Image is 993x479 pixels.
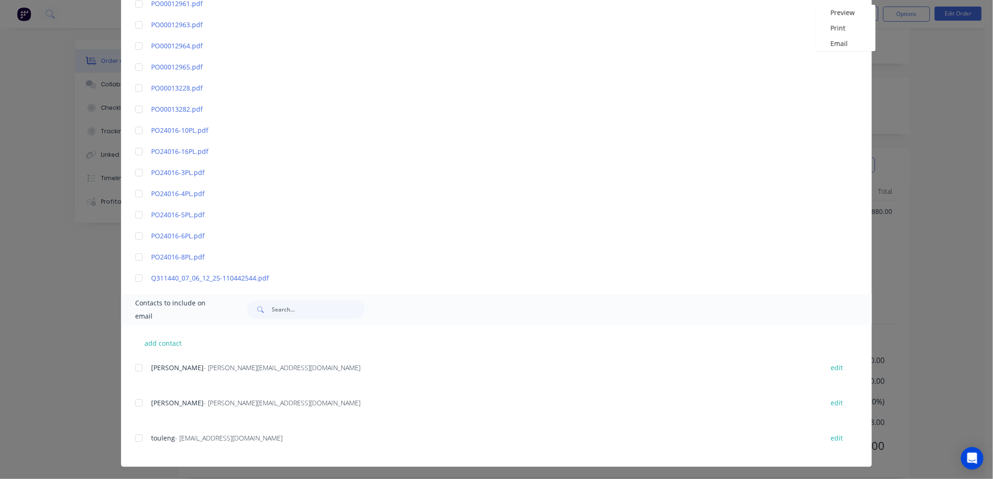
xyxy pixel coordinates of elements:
a: Q311440_07_06_12_25-110442544.pdf [151,273,814,283]
a: PO00012965.pdf [151,62,814,72]
a: PO24016-5PL.pdf [151,210,814,220]
span: - [PERSON_NAME][EMAIL_ADDRESS][DOMAIN_NAME] [204,363,360,372]
span: Contacts to include on email [135,297,224,323]
input: Search... [272,300,365,319]
span: [PERSON_NAME] [151,398,204,407]
button: edit [825,432,849,444]
a: PO24016-6PL.pdf [151,231,814,241]
a: PO24016-10PL.pdf [151,125,814,135]
button: add contact [135,336,191,350]
a: PO24016-16PL.pdf [151,146,814,156]
a: PO24016-4PL.pdf [151,189,814,198]
button: Email [816,36,876,51]
span: [PERSON_NAME] [151,363,204,372]
span: - [EMAIL_ADDRESS][DOMAIN_NAME] [175,433,283,442]
a: PO00012964.pdf [151,41,814,51]
a: PO00013228.pdf [151,83,814,93]
a: PO24016-8PL.pdf [151,252,814,262]
span: - [PERSON_NAME][EMAIL_ADDRESS][DOMAIN_NAME] [204,398,360,407]
a: PO00012963.pdf [151,20,814,30]
a: PO00013282.pdf [151,104,814,114]
button: edit [825,361,849,374]
button: Preview [816,5,876,20]
span: touleng [151,433,175,442]
button: edit [825,396,849,409]
button: Print [816,20,876,36]
div: Open Intercom Messenger [961,447,984,470]
a: PO24016-3PL.pdf [151,167,814,177]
